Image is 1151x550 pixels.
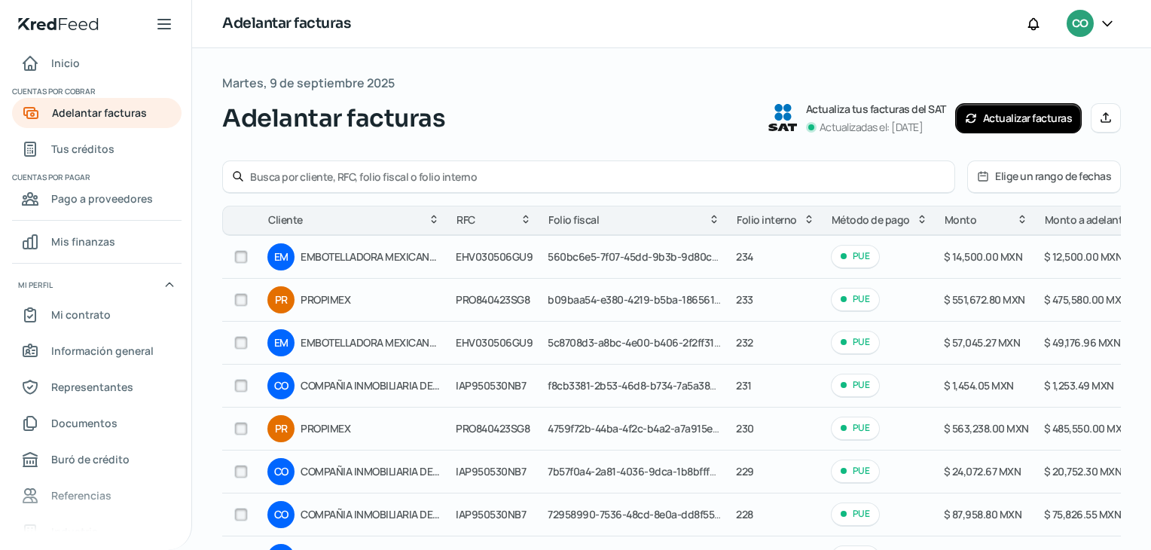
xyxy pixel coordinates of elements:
div: PR [267,415,295,442]
div: PUE [831,503,880,526]
span: Pago a proveedores [51,189,153,208]
span: 7b57f0a4-2a81-4036-9dca-1b8bfff2fe49 [548,464,736,478]
span: 560bc6e5-7f07-45dd-9b3b-9d80cafc99ad [548,249,751,264]
a: Representantes [12,372,182,402]
span: EHV030506GU9 [456,335,533,350]
span: Folio interno [737,211,797,229]
span: Información general [51,341,154,360]
img: SAT logo [768,104,797,131]
div: CO [267,458,295,485]
span: Martes, 9 de septiembre 2025 [222,72,395,94]
h1: Adelantar facturas [222,13,350,35]
span: 5c8708d3-a8bc-4e00-b406-2f2ff311e6c6 [548,335,742,350]
span: Mi contrato [51,305,111,324]
span: Monto [945,211,977,229]
div: PUE [831,374,880,397]
a: Inicio [12,48,182,78]
span: Cuentas por cobrar [12,84,179,98]
a: Documentos [12,408,182,438]
a: Mi contrato [12,300,182,330]
span: IAP950530NB7 [456,464,526,478]
span: EMBOTELLADORA MEXICANA DE BEBIDAS REFRESCANTES [301,334,441,352]
span: $ 57,045.27 MXN [944,335,1021,350]
div: CO [267,372,295,399]
span: $ 563,238.00 MXN [944,421,1029,435]
span: 72958990-7536-48cd-8e0a-dd8f556c6656 [548,507,751,521]
span: $ 1,253.49 MXN [1044,378,1114,393]
span: b09baa54-e380-4219-b5ba-186561860f07 [548,292,747,307]
span: $ 485,550.00 MXN [1044,421,1129,435]
span: $ 75,826.55 MXN [1044,507,1122,521]
div: PR [267,286,295,313]
div: PUE [831,460,880,483]
span: COMPAÑIA INMOBILIARIA DE APIZACO [301,463,441,481]
span: Mis finanzas [51,232,115,251]
span: Método de pago [832,211,910,229]
span: 232 [736,335,753,350]
div: PUE [831,288,880,311]
span: $ 14,500.00 MXN [944,249,1023,264]
span: Folio fiscal [548,211,599,229]
a: Mis finanzas [12,227,182,257]
span: Inicio [51,53,80,72]
span: $ 20,752.30 MXN [1044,464,1122,478]
span: IAP950530NB7 [456,507,526,521]
a: Pago a proveedores [12,184,182,214]
span: Cliente [268,211,303,229]
span: $ 12,500.00 MXN [1044,249,1123,264]
span: f8cb3381-2b53-46d8-b734-7a5a38478a56 [548,378,743,393]
span: 231 [736,378,752,393]
span: 228 [736,507,753,521]
span: $ 475,580.00 MXN [1044,292,1128,307]
span: PRO840423SG8 [456,292,530,307]
span: Monto a adelantar [1045,211,1132,229]
span: $ 1,454.05 MXN [944,378,1014,393]
span: Adelantar facturas [222,100,445,136]
p: Actualiza tus facturas del SAT [806,100,946,118]
span: Tus créditos [51,139,114,158]
span: $ 87,958.80 MXN [944,507,1022,521]
div: PUE [831,417,880,440]
span: Adelantar facturas [52,103,147,122]
a: Adelantar facturas [12,98,182,128]
p: Actualizadas el: [DATE] [820,118,924,136]
div: PUE [831,245,880,268]
span: Representantes [51,377,133,396]
span: Referencias [51,486,111,505]
a: Buró de crédito [12,445,182,475]
span: COMPAÑIA INMOBILIARIA DE APIZACO [301,377,441,395]
span: $ 49,176.96 MXN [1044,335,1121,350]
span: Buró de crédito [51,450,130,469]
span: PRO840423SG8 [456,421,530,435]
span: 233 [736,292,753,307]
span: $ 551,672.80 MXN [944,292,1025,307]
span: RFC [456,211,475,229]
span: $ 24,072.67 MXN [944,464,1021,478]
span: Documentos [51,414,118,432]
span: EHV030506GU9 [456,249,533,264]
span: Industria [51,522,98,541]
div: EM [267,243,295,270]
span: 230 [736,421,754,435]
button: Elige un rango de fechas [968,161,1120,192]
span: EMBOTELLADORA MEXICANA DE BEBIDAS REFRESCANTES [301,248,441,266]
input: Busca por cliente, RFC, folio fiscal o folio interno [250,170,945,184]
a: Referencias [12,481,182,511]
a: Industria [12,517,182,547]
span: COMPAÑIA INMOBILIARIA DE APIZACO [301,506,441,524]
div: PUE [831,331,880,354]
span: PROPIMEX [301,420,441,438]
div: CO [267,501,295,528]
span: Cuentas por pagar [12,170,179,184]
span: IAP950530NB7 [456,378,526,393]
span: Mi perfil [18,278,53,292]
span: 229 [736,464,754,478]
span: 4759f72b-44ba-4f2c-b4a2-a7a915ee3281 [548,421,739,435]
a: Información general [12,336,182,366]
a: Tus créditos [12,134,182,164]
span: 234 [736,249,753,264]
div: EM [267,329,295,356]
button: Actualizar facturas [955,103,1082,133]
span: PROPIMEX [301,291,441,309]
span: CO [1072,15,1088,33]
